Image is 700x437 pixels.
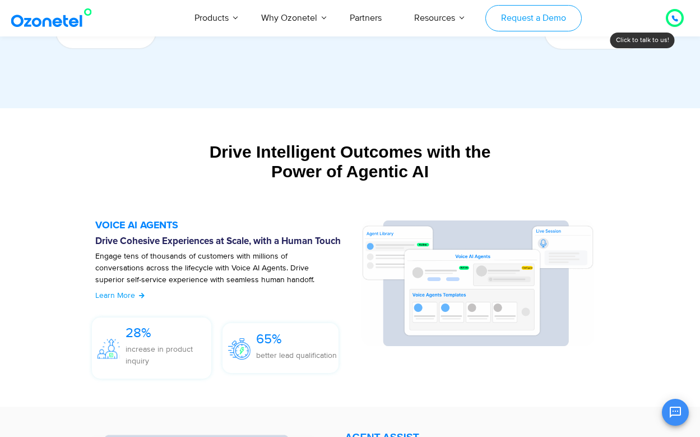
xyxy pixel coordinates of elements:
img: 28% [98,339,120,359]
span: Learn More [95,291,135,300]
p: better lead qualification [256,349,337,361]
span: 65% [256,331,282,347]
button: Open chat [662,399,689,426]
h6: Drive Cohesive Experiences at Scale, with a Human Touch [95,236,350,247]
p: increase in product inquiry [126,343,212,367]
h5: VOICE AI AGENTS [95,220,350,231]
div: Drive Intelligent Outcomes with the Power of Agentic AI [45,142,656,181]
p: Engage tens of thousands of customers with millions of conversations across the lifecycle with Vo... [95,250,322,297]
span: 28% [126,325,151,341]
img: 65% [228,338,251,359]
a: Learn More [95,289,145,301]
a: Request a Demo [485,5,581,31]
